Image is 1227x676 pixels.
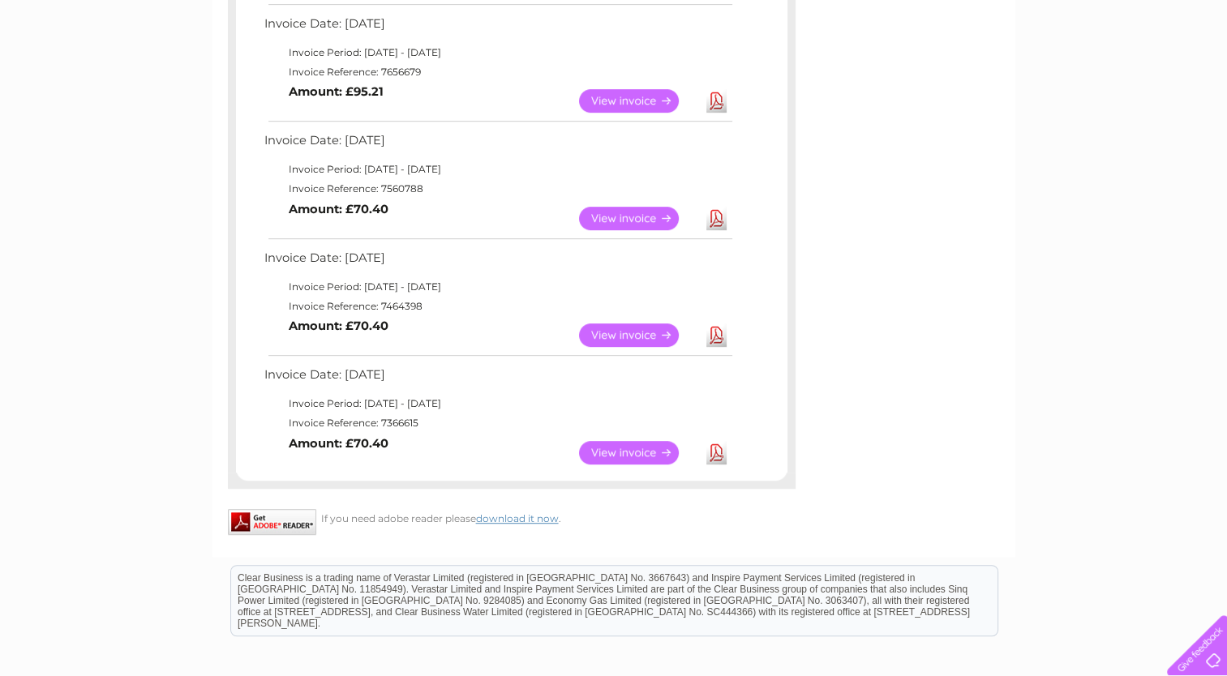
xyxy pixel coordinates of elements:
[706,207,727,230] a: Download
[260,130,735,160] td: Invoice Date: [DATE]
[260,160,735,179] td: Invoice Period: [DATE] - [DATE]
[579,207,698,230] a: View
[579,89,698,113] a: View
[921,8,1033,28] a: 0333 014 3131
[260,413,735,433] td: Invoice Reference: 7366615
[289,319,388,333] b: Amount: £70.40
[579,441,698,464] a: View
[260,297,735,316] td: Invoice Reference: 7464398
[260,394,735,413] td: Invoice Period: [DATE] - [DATE]
[1086,69,1109,81] a: Blog
[1028,69,1076,81] a: Telecoms
[706,323,727,347] a: Download
[260,62,735,82] td: Invoice Reference: 7656679
[260,13,735,43] td: Invoice Date: [DATE]
[706,89,727,113] a: Download
[43,42,126,92] img: logo.png
[228,509,796,524] div: If you need adobe reader please .
[982,69,1018,81] a: Energy
[476,512,559,524] a: download it now
[260,179,735,199] td: Invoice Reference: 7560788
[289,84,384,99] b: Amount: £95.21
[942,69,972,81] a: Water
[260,277,735,297] td: Invoice Period: [DATE] - [DATE]
[231,9,997,79] div: Clear Business is a trading name of Verastar Limited (registered in [GEOGRAPHIC_DATA] No. 3667643...
[579,323,698,347] a: View
[1173,69,1212,81] a: Log out
[260,43,735,62] td: Invoice Period: [DATE] - [DATE]
[289,436,388,451] b: Amount: £70.40
[260,364,735,394] td: Invoice Date: [DATE]
[289,202,388,216] b: Amount: £70.40
[706,441,727,464] a: Download
[260,247,735,277] td: Invoice Date: [DATE]
[1119,69,1159,81] a: Contact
